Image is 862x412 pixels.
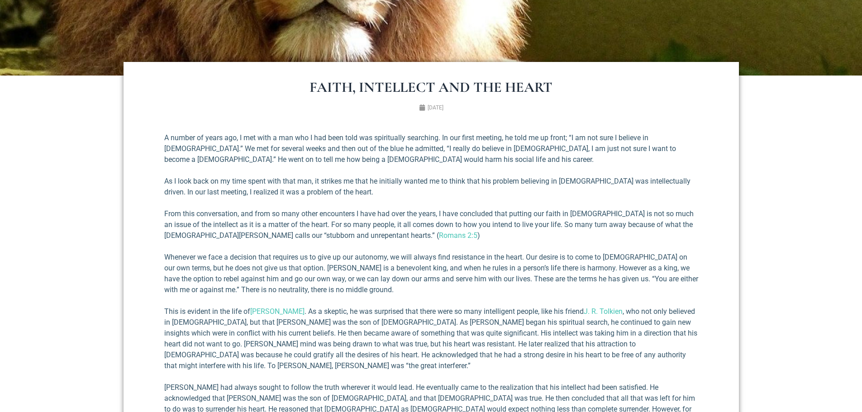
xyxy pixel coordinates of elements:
[164,133,698,165] p: A number of years ago, I met with a man who I had been told was spiritually searching. In our fir...
[428,104,443,111] time: [DATE]
[439,231,477,240] a: Romans 2:5
[160,80,703,95] h1: Faith, Intellect and the Heart
[164,252,698,295] p: Whenever we face a decision that requires us to give up our autonomy, we will always find resista...
[250,307,305,316] a: [PERSON_NAME]
[164,176,698,198] p: As I look back on my time spent with that man, it strikes me that he initially wanted me to think...
[419,104,443,112] a: [DATE]
[164,306,698,371] p: This is evident in the life of . As a skeptic, he was surprised that there were so many intellige...
[164,208,698,241] p: From this conversation, and from so many other encounters I have had over the years, I have concl...
[584,307,623,316] a: J. R. Tolkien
